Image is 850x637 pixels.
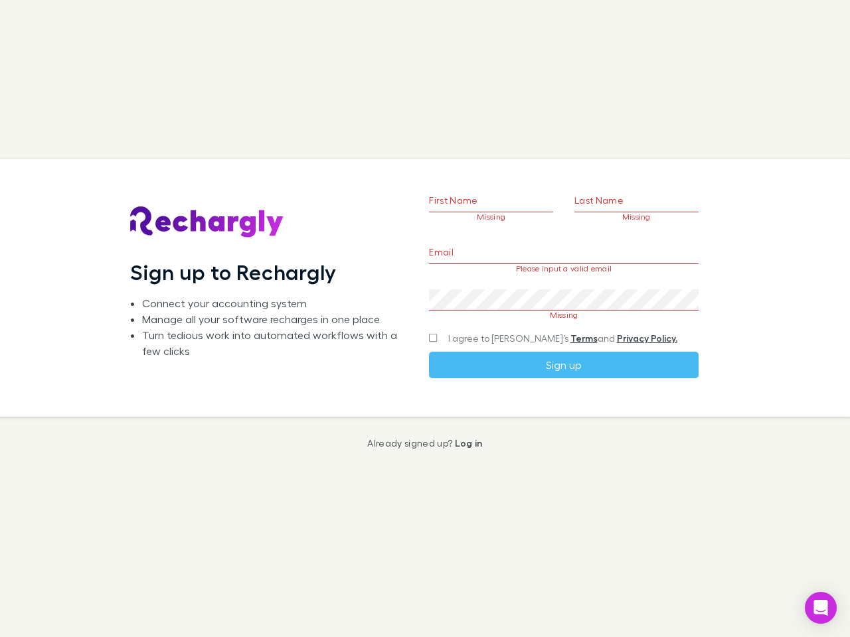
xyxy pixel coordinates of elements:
[570,332,598,344] a: Terms
[130,259,337,285] h1: Sign up to Rechargly
[142,311,408,327] li: Manage all your software recharges in one place
[429,311,698,320] p: Missing
[617,332,677,344] a: Privacy Policy.
[429,352,698,378] button: Sign up
[367,438,482,449] p: Already signed up?
[142,327,408,359] li: Turn tedious work into automated workflows with a few clicks
[429,264,698,273] p: Please input a valid email
[805,592,837,624] div: Open Intercom Messenger
[130,206,284,238] img: Rechargly's Logo
[142,295,408,311] li: Connect your accounting system
[574,212,699,222] p: Missing
[429,212,553,222] p: Missing
[455,437,483,449] a: Log in
[448,332,677,345] span: I agree to [PERSON_NAME]’s and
